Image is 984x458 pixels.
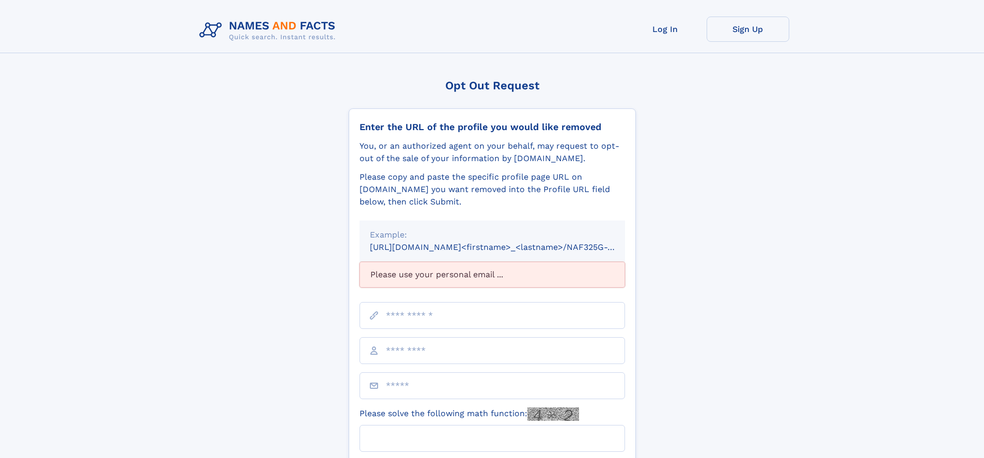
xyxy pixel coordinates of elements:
img: Logo Names and Facts [195,17,344,44]
a: Sign Up [707,17,789,42]
div: Please copy and paste the specific profile page URL on [DOMAIN_NAME] you want removed into the Pr... [360,171,625,208]
a: Log In [624,17,707,42]
div: Opt Out Request [349,79,636,92]
label: Please solve the following math function: [360,407,579,421]
div: You, or an authorized agent on your behalf, may request to opt-out of the sale of your informatio... [360,140,625,165]
div: Enter the URL of the profile you would like removed [360,121,625,133]
small: [URL][DOMAIN_NAME]<firstname>_<lastname>/NAF325G-xxxxxxxx [370,242,645,252]
div: Example: [370,229,615,241]
div: Please use your personal email ... [360,262,625,288]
